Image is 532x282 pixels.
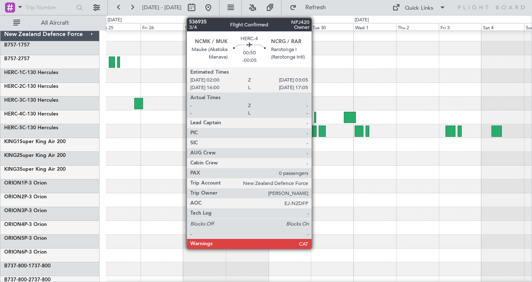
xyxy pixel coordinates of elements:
span: HERC-5 [4,126,22,131]
button: Quick Links [388,1,450,14]
span: KING3 [4,167,20,172]
span: ORION6 [4,250,24,255]
span: HERC-4 [4,112,22,117]
a: HERC-4C-130 Hercules [4,112,58,117]
div: Thu 25 [98,23,141,31]
a: KING1Super King Air 200 [4,139,66,144]
span: All Aircraft [22,20,88,26]
span: KING1 [4,139,20,144]
div: Fri 26 [141,23,183,31]
button: All Aircraft [9,16,91,30]
a: B737-800-1737-800 [4,264,51,269]
a: KING3Super King Air 200 [4,167,66,172]
a: ORION2P-3 Orion [4,195,47,200]
span: ORION3 [4,208,24,213]
div: Tue 30 [311,23,353,31]
button: Refresh [286,1,336,14]
a: ORION6P-3 Orion [4,250,47,255]
span: [DATE] - [DATE] [142,4,182,11]
a: KING2Super King Air 200 [4,153,66,158]
a: ORION5P-3 Orion [4,236,47,241]
div: Mon 29 [269,23,311,31]
div: Sat 27 [183,23,226,31]
div: Sun 28 [226,23,269,31]
a: HERC-3C-130 Hercules [4,98,58,103]
span: HERC-1 [4,70,22,75]
a: ORION1P-3 Orion [4,181,47,186]
span: ORION5 [4,236,24,241]
div: Fri 3 [439,23,481,31]
a: HERC-2C-130 Hercules [4,84,58,89]
span: KING2 [4,153,20,158]
span: B737-800-1 [4,264,31,269]
span: Refresh [298,5,333,10]
a: ORION3P-3 Orion [4,208,47,213]
span: ORION1 [4,181,24,186]
a: HERC-1C-130 Hercules [4,70,58,75]
a: HERC-5C-130 Hercules [4,126,58,131]
div: Sat 4 [481,23,524,31]
a: B757-2757 [4,56,30,62]
span: B757-2 [4,56,21,62]
span: ORION2 [4,195,24,200]
span: B757-1 [4,43,21,48]
a: ORION4P-3 Orion [4,222,47,227]
span: HERC-3 [4,98,22,103]
div: Thu 2 [396,23,439,31]
div: Wed 1 [353,23,396,31]
div: Quick Links [405,4,433,13]
span: HERC-2 [4,84,22,89]
div: [DATE] [355,17,369,24]
a: B757-1757 [4,43,30,48]
span: ORION4 [4,222,24,227]
div: [DATE] [107,17,122,24]
input: Trip Number [26,1,74,14]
